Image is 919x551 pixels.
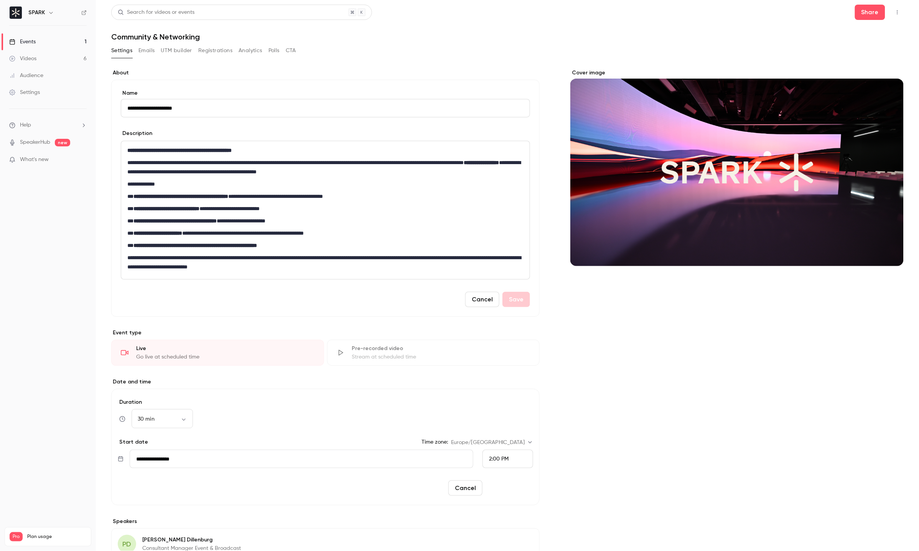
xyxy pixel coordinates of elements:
button: Cancel [465,292,499,307]
button: Registrations [198,44,232,57]
h1: Community & Networking [111,32,904,41]
label: Speakers [111,518,540,525]
div: Europe/[GEOGRAPHIC_DATA] [451,439,533,446]
div: Pre-recorded video [352,345,530,352]
a: SpeakerHub [20,138,50,146]
label: Name [121,89,530,97]
span: Plan usage [27,534,86,540]
div: Settings [9,89,40,96]
div: Videos [9,55,36,63]
li: help-dropdown-opener [9,121,87,129]
label: Duration [118,398,533,406]
div: From [483,450,533,468]
label: About [111,69,540,77]
button: CTA [286,44,296,57]
span: Pro [10,532,23,541]
div: Audience [9,72,43,79]
button: Polls [268,44,280,57]
div: Pre-recorded videoStream at scheduled time [327,340,540,366]
button: Share [855,5,885,20]
button: Reschedule [486,480,533,496]
button: Settings [111,44,132,57]
span: 2:00 PM [489,456,509,462]
div: Stream at scheduled time [352,353,530,361]
label: Description [121,130,152,137]
label: Cover image [570,69,904,77]
div: 30 min [132,415,193,423]
div: Go live at scheduled time [136,353,315,361]
button: Emails [138,44,155,57]
button: Analytics [239,44,262,57]
span: new [55,139,70,146]
p: Event type [111,329,540,337]
div: Events [9,38,36,46]
img: SPARK [10,7,22,19]
span: Help [20,121,31,129]
h6: SPARK [28,9,45,16]
section: Cover image [570,69,904,266]
button: UTM builder [161,44,192,57]
button: Cancel [448,480,483,496]
label: Date and time [111,378,540,386]
span: What's new [20,156,49,164]
div: LiveGo live at scheduled time [111,340,324,366]
div: Live [136,345,315,352]
div: editor [121,141,530,279]
label: Time zone: [422,438,448,446]
section: description [121,141,530,280]
div: Search for videos or events [118,8,194,16]
p: [PERSON_NAME] Dillenburg [142,536,241,544]
span: PD [123,539,132,549]
iframe: Noticeable Trigger [77,156,87,163]
p: Start date [118,438,148,446]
